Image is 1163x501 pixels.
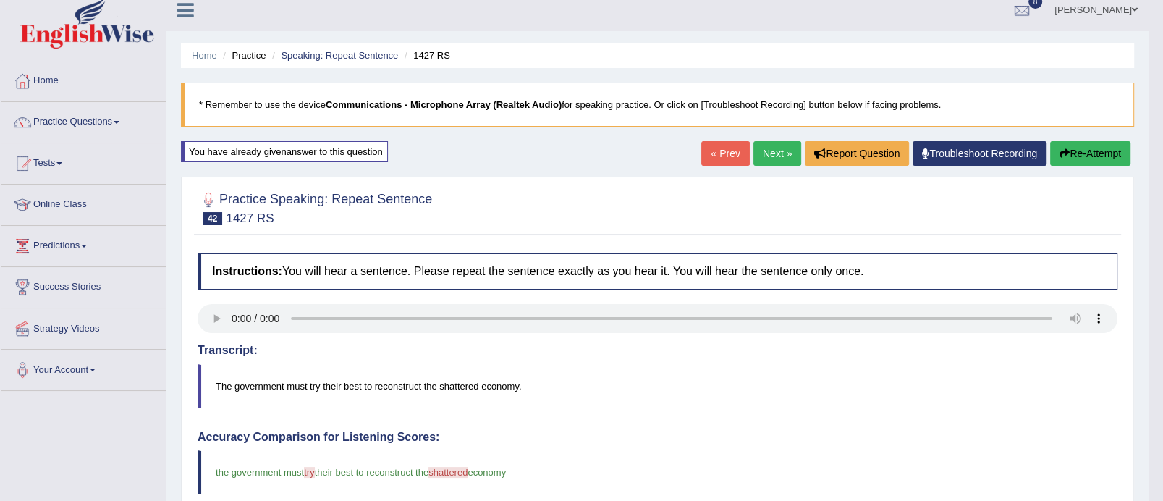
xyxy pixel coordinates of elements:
[1,226,166,262] a: Predictions
[1,143,166,180] a: Tests
[1,185,166,221] a: Online Class
[181,83,1134,127] blockquote: * Remember to use the device for speaking practice. Or click on [Troubleshoot Recording] button b...
[219,49,266,62] li: Practice
[203,212,222,225] span: 42
[181,141,388,162] div: You have already given answer to this question
[753,141,801,166] a: Next »
[428,467,468,478] span: shattered
[1,102,166,138] a: Practice Questions
[212,265,282,277] b: Instructions:
[326,99,562,110] b: Communications - Microphone Array (Realtek Audio)
[805,141,909,166] button: Report Question
[468,467,506,478] span: economy
[315,467,429,478] span: their best to reconstruct the
[701,141,749,166] a: « Prev
[913,141,1046,166] a: Troubleshoot Recording
[198,431,1117,444] h4: Accuracy Comparison for Listening Scores:
[198,364,1117,408] blockquote: The government must try their best to reconstruct the shattered economy.
[192,50,217,61] a: Home
[1,61,166,97] a: Home
[304,467,314,478] span: try
[281,50,398,61] a: Speaking: Repeat Sentence
[226,211,274,225] small: 1427 RS
[216,467,304,478] span: the government must
[1,308,166,345] a: Strategy Videos
[1050,141,1130,166] button: Re-Attempt
[198,253,1117,290] h4: You will hear a sentence. Please repeat the sentence exactly as you hear it. You will hear the se...
[401,49,450,62] li: 1427 RS
[1,267,166,303] a: Success Stories
[1,350,166,386] a: Your Account
[198,189,432,225] h2: Practice Speaking: Repeat Sentence
[198,344,1117,357] h4: Transcript:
